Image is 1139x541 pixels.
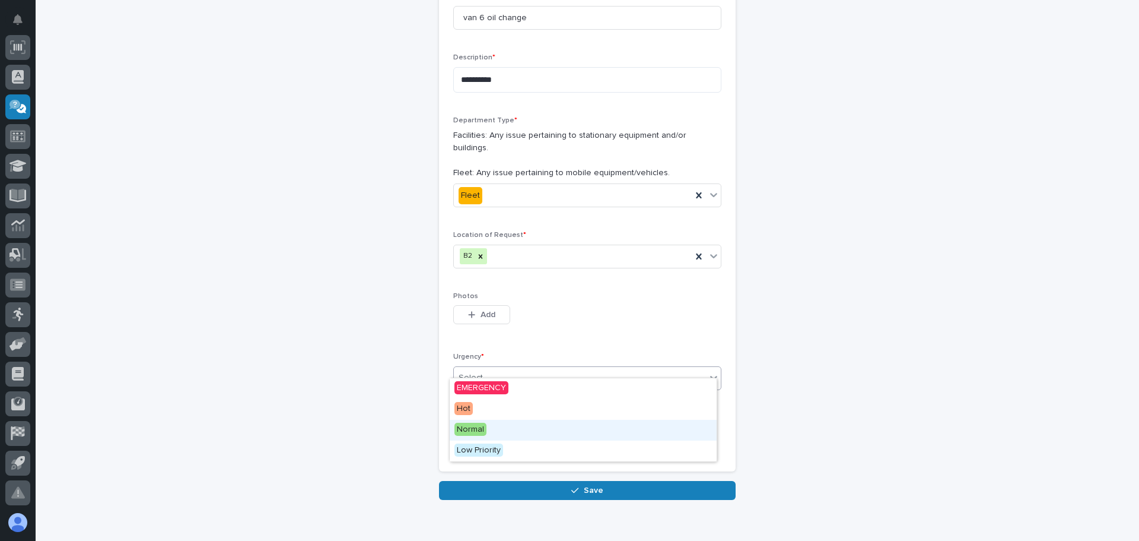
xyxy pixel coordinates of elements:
[453,232,526,239] span: Location of Request
[439,481,736,500] button: Save
[454,381,508,394] span: EMERGENCY
[584,485,603,496] span: Save
[450,378,717,399] div: EMERGENCY
[453,305,510,324] button: Add
[453,293,478,300] span: Photos
[450,420,717,441] div: Normal
[454,444,503,457] span: Low Priority
[453,129,721,179] p: Facilities: Any issue pertaining to stationary equipment and/or buildings. Fleet: Any issue perta...
[459,187,482,204] div: Fleet
[453,117,517,124] span: Department Type
[453,54,495,61] span: Description
[453,353,484,360] span: Urgency
[5,510,30,535] button: users-avatar
[481,309,495,320] span: Add
[450,441,717,461] div: Low Priority
[15,14,30,33] div: Notifications
[459,372,488,384] div: Select...
[450,399,717,420] div: Hot
[5,7,30,32] button: Notifications
[454,402,473,415] span: Hot
[454,423,486,436] span: Normal
[460,248,474,264] div: B2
